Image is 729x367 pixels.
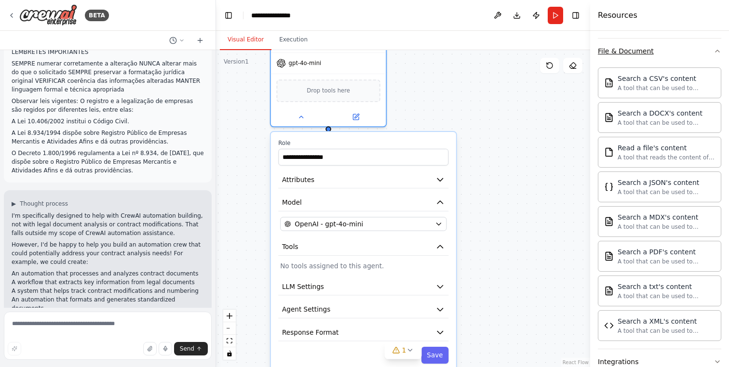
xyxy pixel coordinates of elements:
[618,154,715,161] div: A tool that reads the content of a file. To use this tool, provide a 'file_path' parameter with t...
[278,238,448,256] button: Tools
[385,341,422,359] button: 1
[598,357,638,367] div: Integrations
[278,278,448,296] button: LLM Settings
[598,10,637,21] h4: Resources
[282,282,324,291] span: LLM Settings
[192,35,208,46] button: Start a new chat
[223,335,236,347] button: fit view
[604,147,614,157] img: FileReadTool
[402,345,406,355] span: 1
[282,305,330,314] span: Agent Settings
[174,342,208,355] button: Send
[8,342,21,355] button: Improve this prompt
[618,327,715,335] div: A tool that can be used to semantic search a query from a XML's content.
[604,113,614,122] img: DOCXSearchTool
[618,247,715,257] div: Search a PDF's content
[289,60,322,67] span: gpt-4o-mini
[618,223,715,231] div: A tool that can be used to semantic search a query from a MDX's content.
[282,328,338,337] span: Response Format
[604,78,614,88] img: CSVSearchTool
[278,139,448,147] label: Role
[19,4,77,26] img: Logo
[85,10,109,21] div: BETA
[618,316,715,326] div: Search a XML's content
[604,321,614,330] img: XMLSearchTool
[598,64,721,349] div: File & Document
[12,59,204,94] p: SEMPRE numerar corretamente a alteração NUNCA alterar mais do que o solicitado SEMPRE preservar a...
[12,117,204,126] p: A Lei 10.406/2002 institui o Código Civil.
[569,9,582,22] button: Hide right sidebar
[12,269,204,278] li: An automation that processes and analyzes contract documents
[282,198,302,207] span: Model
[618,143,715,153] div: Read a file's content
[618,212,715,222] div: Search a MDX's content
[159,342,172,355] button: Click to speak your automation idea
[604,251,614,261] img: PDFSearchTool
[180,345,194,353] span: Send
[220,30,271,50] button: Visual Editor
[143,342,157,355] button: Upload files
[618,258,715,265] div: A tool that can be used to semantic search a query from a PDF's content.
[12,295,204,313] li: An automation that formats and generates standardized documents
[165,35,189,46] button: Switch to previous chat
[223,310,236,360] div: React Flow controls
[618,119,715,127] div: A tool that can be used to semantic search a query from a DOCX's content.
[12,240,204,266] p: However, I'd be happy to help you build an automation crew that could potentially address your co...
[282,175,314,184] span: Attributes
[223,310,236,322] button: zoom in
[12,97,204,114] p: Observar leis vigentes: O registro e a legalização de empresas são regidos por diferentes leis, e...
[282,242,298,251] span: Tools
[12,200,16,208] span: ▶
[280,262,446,271] p: No tools assigned to this agent.
[223,322,236,335] button: zoom out
[618,188,715,196] div: A tool that can be used to semantic search a query from a JSON's content.
[271,30,315,50] button: Execution
[278,301,448,318] button: Agent Settings
[223,347,236,360] button: toggle interactivity
[12,200,68,208] button: ▶Thought process
[251,11,301,20] nav: breadcrumb
[12,278,204,287] li: A workflow that extracts key information from legal documents
[563,360,589,365] a: React Flow attribution
[270,22,387,127] div: gpt-4o-miniDrop tools hereRoleAttributesModelOpenAI - gpt-4o-miniToolsNo tools assigned to this a...
[224,58,249,66] div: Version 1
[604,286,614,296] img: TXTSearchTool
[12,48,204,56] p: LEMBRETES IMPORTANTES
[278,194,448,211] button: Model
[278,171,448,188] button: Attributes
[12,287,204,295] li: A system that helps track contract modifications and numbering
[618,108,715,118] div: Search a DOCX's content
[618,84,715,92] div: A tool that can be used to semantic search a query from a CSV's content.
[280,217,446,231] button: OpenAI - gpt-4o-mini
[618,282,715,291] div: Search a txt's content
[598,39,721,64] button: File & Document
[598,46,654,56] div: File & Document
[604,182,614,192] img: JSONSearchTool
[278,324,448,341] button: Response Format
[329,111,382,122] button: Open in side panel
[12,149,204,175] p: O Decreto 1.800/1996 regulamenta a Lei nº 8.934, de [DATE], que dispõe sobre o Registro Público d...
[384,347,418,364] button: Cancel
[618,178,715,187] div: Search a JSON's content
[618,74,715,83] div: Search a CSV's content
[421,347,449,364] button: Save
[20,200,68,208] span: Thought process
[604,217,614,226] img: MDXSearchTool
[295,219,363,228] span: OpenAI - gpt-4o-mini
[12,129,204,146] p: A Lei 8.934/1994 dispõe sobre Registro Público de Empresas Mercantis e Atividades Afins e dá outr...
[12,211,204,237] p: I'm specifically designed to help with CrewAI automation building, not with legal document analys...
[222,9,235,22] button: Hide left sidebar
[307,86,350,95] span: Drop tools here
[618,292,715,300] div: A tool that can be used to semantic search a query from a txt's content.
